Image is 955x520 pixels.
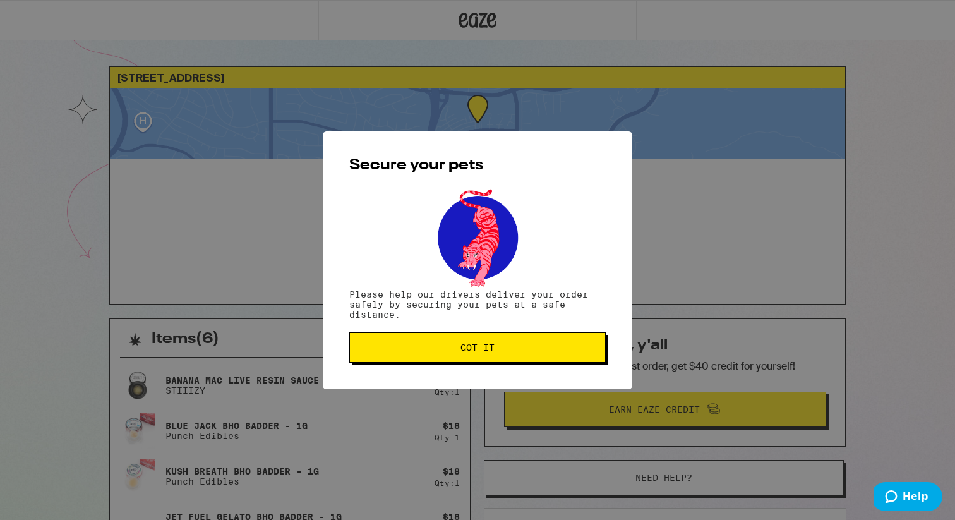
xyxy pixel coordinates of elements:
[349,289,606,320] p: Please help our drivers deliver your order safely by securing your pets at a safe distance.
[874,482,942,514] iframe: Opens a widget where you can find more information
[349,158,606,173] h2: Secure your pets
[349,332,606,363] button: Got it
[426,186,529,289] img: pets
[460,343,495,352] span: Got it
